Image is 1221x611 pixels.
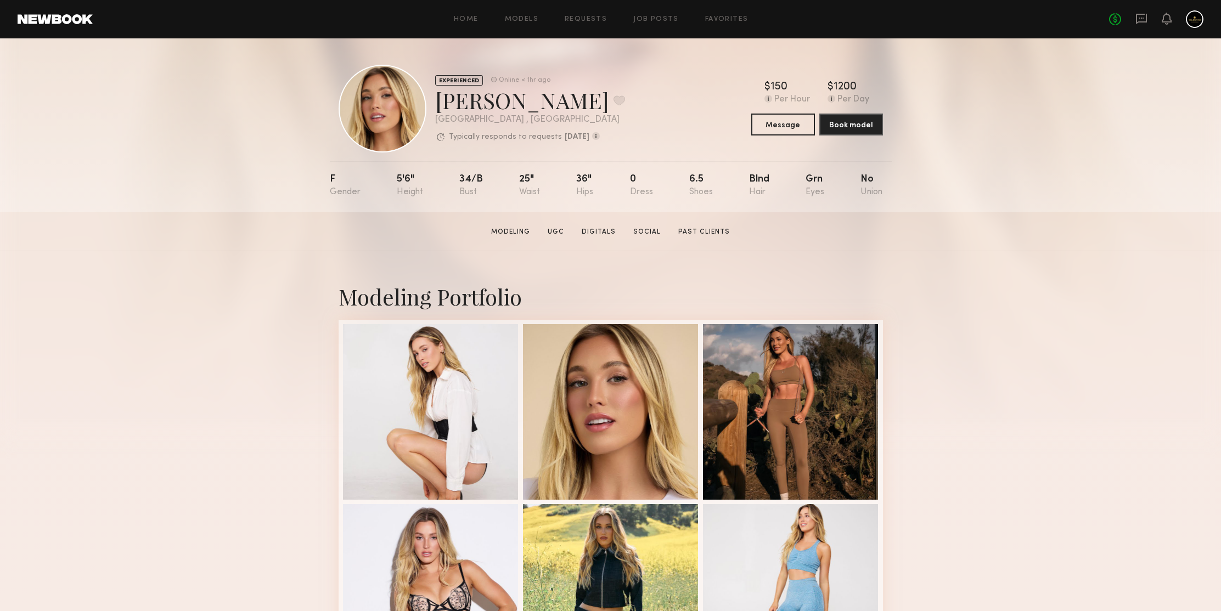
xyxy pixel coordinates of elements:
[629,227,665,237] a: Social
[435,86,625,115] div: [PERSON_NAME]
[435,75,483,86] div: EXPERIENCED
[459,174,483,197] div: 34/b
[435,115,625,125] div: [GEOGRAPHIC_DATA] , [GEOGRAPHIC_DATA]
[519,174,540,197] div: 25"
[751,114,815,135] button: Message
[330,174,361,197] div: F
[499,77,550,84] div: Online < 1hr ago
[774,95,810,105] div: Per Hour
[749,174,769,197] div: Blnd
[543,227,569,237] a: UGC
[837,95,869,105] div: Per Day
[505,16,538,23] a: Models
[339,282,883,311] div: Modeling Portfolio
[565,16,607,23] a: Requests
[454,16,479,23] a: Home
[576,174,593,197] div: 36"
[828,82,834,93] div: $
[764,82,770,93] div: $
[397,174,423,197] div: 5'6"
[487,227,534,237] a: Modeling
[819,114,883,135] button: Book model
[449,133,562,141] p: Typically responds to requests
[806,174,824,197] div: Grn
[770,82,787,93] div: 150
[630,174,653,197] div: 0
[633,16,679,23] a: Job Posts
[689,174,713,197] div: 6.5
[705,16,749,23] a: Favorites
[565,133,589,141] b: [DATE]
[577,227,620,237] a: Digitals
[674,227,734,237] a: Past Clients
[860,174,882,197] div: No
[834,82,857,93] div: 1200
